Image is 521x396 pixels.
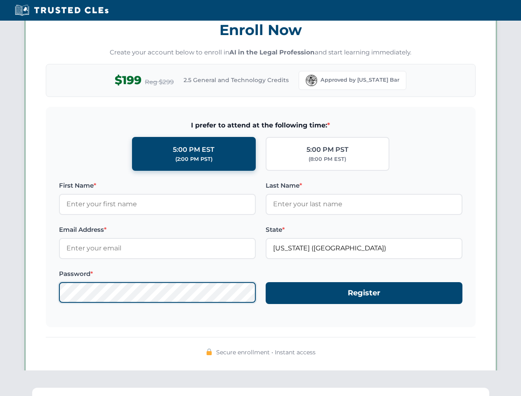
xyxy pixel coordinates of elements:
[46,17,476,43] h3: Enroll Now
[59,181,256,191] label: First Name
[175,155,212,163] div: (2:00 PM PST)
[59,194,256,214] input: Enter your first name
[46,48,476,57] p: Create your account below to enroll in and start learning immediately.
[206,349,212,355] img: 🔒
[12,4,111,16] img: Trusted CLEs
[266,238,462,259] input: Florida (FL)
[59,238,256,259] input: Enter your email
[306,75,317,86] img: Florida Bar
[59,269,256,279] label: Password
[59,120,462,131] span: I prefer to attend at the following time:
[59,225,256,235] label: Email Address
[266,181,462,191] label: Last Name
[309,155,346,163] div: (8:00 PM EST)
[115,71,141,90] span: $199
[184,75,289,85] span: 2.5 General and Technology Credits
[306,144,349,155] div: 5:00 PM PST
[173,144,215,155] div: 5:00 PM EST
[216,348,316,357] span: Secure enrollment • Instant access
[145,77,174,87] span: Reg $299
[266,225,462,235] label: State
[321,76,399,84] span: Approved by [US_STATE] Bar
[266,282,462,304] button: Register
[266,194,462,214] input: Enter your last name
[229,48,315,56] strong: AI in the Legal Profession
